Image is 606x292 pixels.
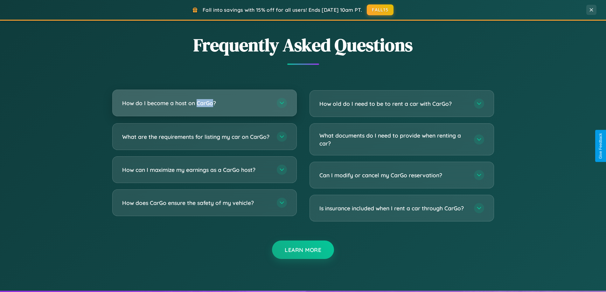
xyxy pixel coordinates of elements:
[319,171,468,179] h3: Can I modify or cancel my CarGo reservation?
[122,199,270,207] h3: How does CarGo ensure the safety of my vehicle?
[319,132,468,147] h3: What documents do I need to provide when renting a car?
[112,33,494,57] h2: Frequently Asked Questions
[122,99,270,107] h3: How do I become a host on CarGo?
[122,166,270,174] h3: How can I maximize my earnings as a CarGo host?
[319,100,468,108] h3: How old do I need to be to rent a car with CarGo?
[122,133,270,141] h3: What are the requirements for listing my car on CarGo?
[598,133,603,159] div: Give Feedback
[319,204,468,212] h3: Is insurance included when I rent a car through CarGo?
[203,7,362,13] span: Fall into savings with 15% off for all users! Ends [DATE] 10am PT.
[367,4,394,15] button: FALL15
[272,241,334,259] button: Learn More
